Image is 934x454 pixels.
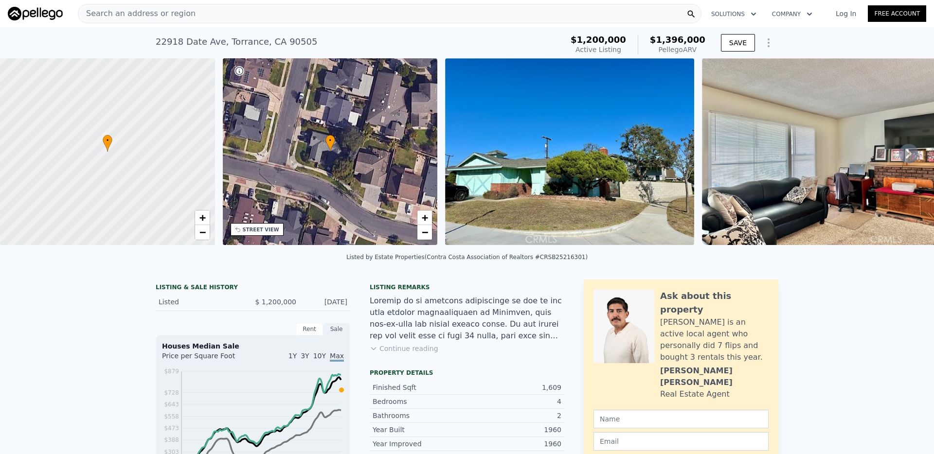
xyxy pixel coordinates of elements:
[467,439,561,449] div: 1960
[164,389,179,396] tspan: $728
[650,35,705,45] span: $1,396,000
[650,45,705,54] div: Pellego ARV
[467,411,561,420] div: 2
[417,225,432,240] a: Zoom out
[445,58,694,245] img: Sale: 169671341 Parcel: 46602091
[370,369,564,377] div: Property details
[162,351,253,367] div: Price per Square Foot
[195,210,210,225] a: Zoom in
[593,432,769,451] input: Email
[8,7,63,20] img: Pellego
[824,9,868,18] a: Log In
[373,411,467,420] div: Bathrooms
[159,297,245,307] div: Listed
[301,352,309,360] span: 3Y
[164,401,179,408] tspan: $643
[330,352,344,362] span: Max
[346,254,588,261] div: Listed by Estate Properties (Contra Costa Association of Realtors #CRSB25216301)
[288,352,297,360] span: 1Y
[164,368,179,375] tspan: $879
[164,425,179,432] tspan: $473
[373,383,467,392] div: Finished Sqft
[156,35,317,49] div: 22918 Date Ave , Torrance , CA 90505
[764,5,820,23] button: Company
[164,413,179,420] tspan: $558
[313,352,326,360] span: 10Y
[370,295,564,342] div: Loremip do si ametcons adipiscinge se doe te inc utla etdolor magnaaliquaen ad Minimven, quis nos...
[417,210,432,225] a: Zoom in
[325,136,335,145] span: •
[199,226,205,238] span: −
[370,344,438,353] button: Continue reading
[422,226,428,238] span: −
[467,397,561,406] div: 4
[373,397,467,406] div: Bedrooms
[422,211,428,224] span: +
[575,46,621,53] span: Active Listing
[373,439,467,449] div: Year Improved
[373,425,467,435] div: Year Built
[660,365,769,388] div: [PERSON_NAME] [PERSON_NAME]
[660,388,730,400] div: Real Estate Agent
[304,297,347,307] div: [DATE]
[703,5,764,23] button: Solutions
[243,226,279,233] div: STREET VIEW
[467,425,561,435] div: 1960
[156,283,350,293] div: LISTING & SALE HISTORY
[325,135,335,152] div: •
[660,316,769,363] div: [PERSON_NAME] is an active local agent who personally did 7 flips and bought 3 rentals this year.
[660,289,769,316] div: Ask about this property
[721,34,755,52] button: SAVE
[164,437,179,443] tspan: $388
[255,298,296,306] span: $ 1,200,000
[162,341,344,351] div: Houses Median Sale
[103,135,112,152] div: •
[571,35,626,45] span: $1,200,000
[593,410,769,428] input: Name
[370,283,564,291] div: Listing remarks
[195,225,210,240] a: Zoom out
[103,136,112,145] span: •
[199,211,205,224] span: +
[868,5,926,22] a: Free Account
[78,8,196,19] span: Search an address or region
[296,323,323,335] div: Rent
[323,323,350,335] div: Sale
[759,33,778,52] button: Show Options
[467,383,561,392] div: 1,609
